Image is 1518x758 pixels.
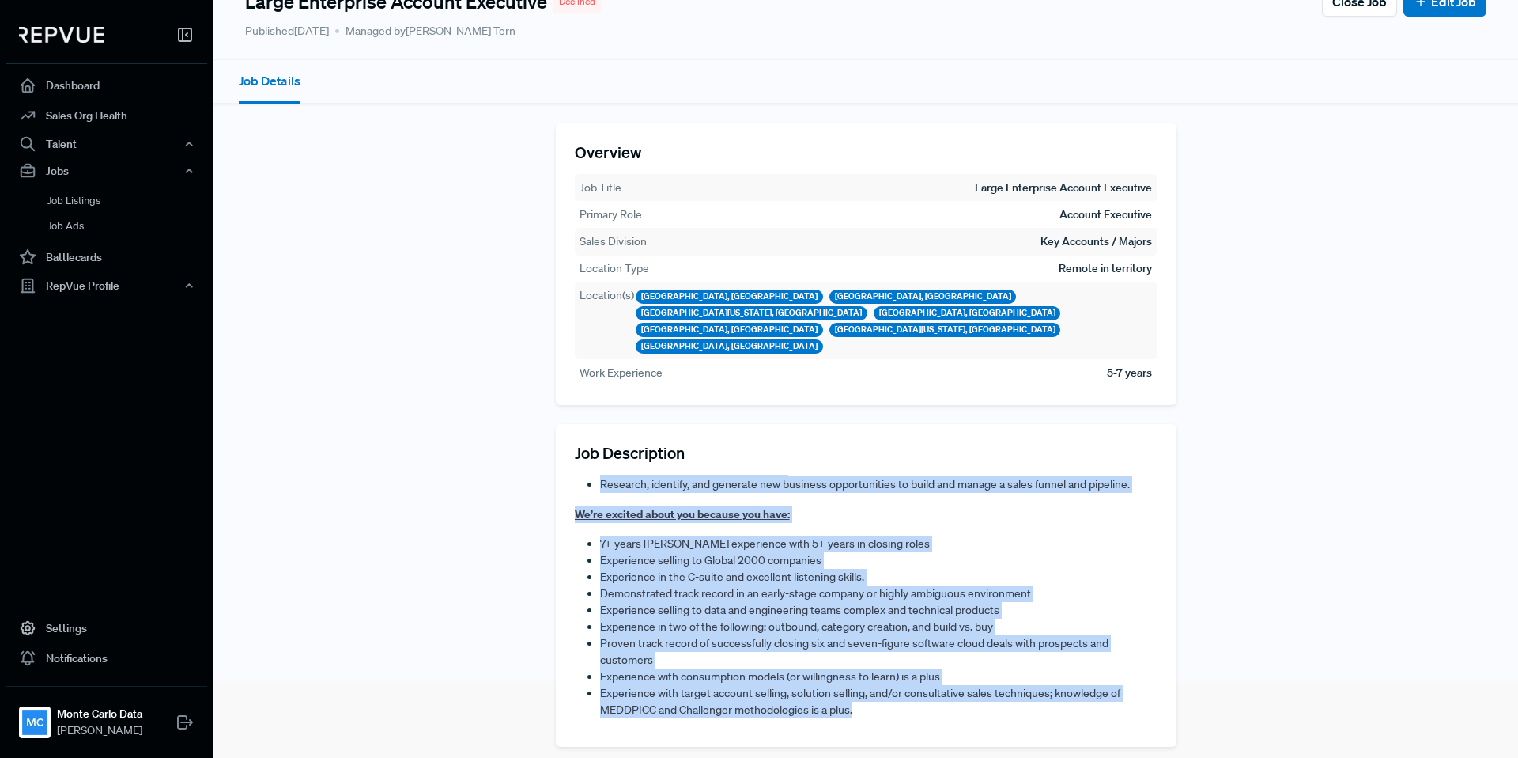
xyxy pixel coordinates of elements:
[6,70,207,100] a: Dashboard
[245,23,329,40] p: Published [DATE]
[6,272,207,299] button: RepVue Profile
[6,100,207,131] a: Sales Org Health
[579,233,648,251] th: Sales Division
[575,443,1157,462] h5: Job Description
[600,686,1120,717] span: Experience with target account selling, solution selling, and/or consultative sales techniques; k...
[335,23,515,40] span: Managed by [PERSON_NAME] Tern
[579,206,643,224] th: Primary Role
[28,188,228,214] a: Job Listings
[636,306,867,320] div: [GEOGRAPHIC_DATA][US_STATE], [GEOGRAPHIC_DATA]
[22,710,47,735] img: Monte Carlo Data
[600,636,1108,667] span: Proven track record of successfully closing six and seven-figure software cloud deals with prospe...
[600,536,930,551] span: 7+ years [PERSON_NAME] experience with 5+ years in closing roles
[829,323,1061,337] div: [GEOGRAPHIC_DATA][US_STATE], [GEOGRAPHIC_DATA]
[600,553,821,567] span: Experience selling to Global 2000 companies
[57,722,142,739] span: [PERSON_NAME]
[1058,260,1153,278] td: Remote in territory
[57,706,142,722] strong: Monte Carlo Data
[600,586,1031,601] span: Demonstrated track record in an early-stage company or highly ambiguous environment
[6,686,207,745] a: Monte Carlo DataMonte Carlo Data[PERSON_NAME]
[636,290,823,304] div: [GEOGRAPHIC_DATA], [GEOGRAPHIC_DATA]
[1106,364,1153,382] td: 5-7 years
[1040,233,1153,251] td: Key Accounts / Majors
[829,290,1017,304] div: [GEOGRAPHIC_DATA], [GEOGRAPHIC_DATA]
[6,613,207,643] a: Settings
[579,179,622,197] th: Job Title
[575,142,1157,161] h5: Overview
[6,242,207,272] a: Battlecards
[974,179,1153,197] td: Large Enterprise Account Executive
[6,131,207,157] button: Talent
[579,286,635,354] th: Location(s)
[600,669,940,684] span: Experience with consumption models (or willingness to learn) is a plus
[579,260,650,278] th: Location Type
[239,60,300,104] button: Job Details
[874,306,1061,320] div: [GEOGRAPHIC_DATA], [GEOGRAPHIC_DATA]
[600,620,993,634] span: Experience in two of the following: outbound, category creation, and build vs. buy
[1059,206,1153,224] td: Account Executive
[575,506,790,521] u: We’re excited about you because you have:
[6,643,207,673] a: Notifications
[600,477,1130,491] span: Research, identify, and generate new business opportunities to build and manage a sales funnel an...
[19,27,104,43] img: RepVue
[600,603,999,617] span: Experience selling to data and engineering teams complex and technical products
[579,364,663,382] th: Work Experience
[636,323,823,337] div: [GEOGRAPHIC_DATA], [GEOGRAPHIC_DATA]
[600,570,864,584] span: Experience in the C-suite and excellent listening skills.
[6,157,207,184] button: Jobs
[28,214,228,239] a: Job Ads
[636,339,823,354] div: [GEOGRAPHIC_DATA], [GEOGRAPHIC_DATA]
